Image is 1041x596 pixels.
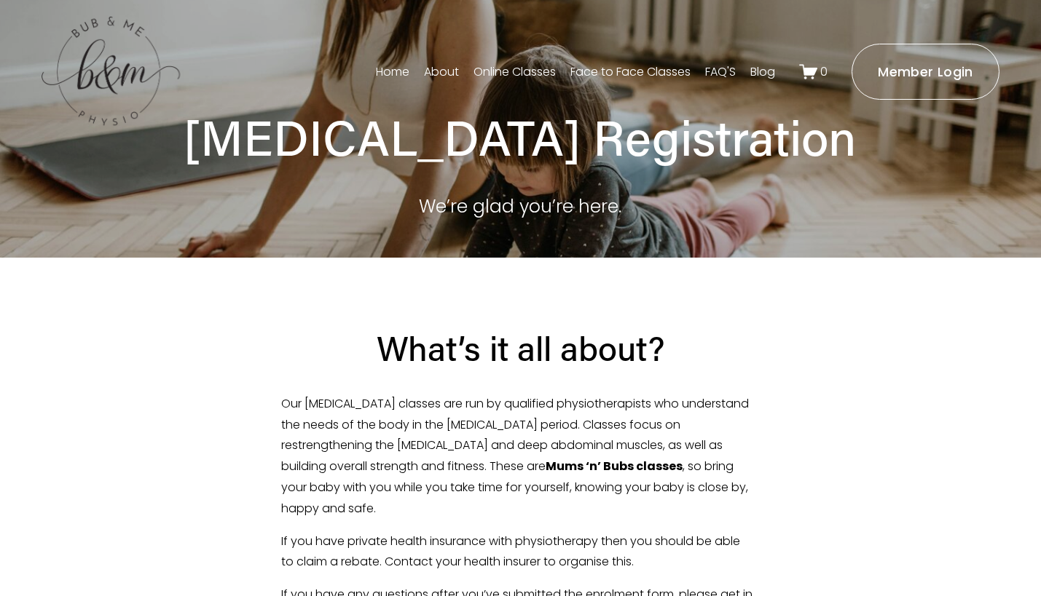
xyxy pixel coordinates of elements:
a: Member Login [852,44,999,100]
a: Home [376,60,409,84]
a: Face to Face Classes [570,60,691,84]
h1: [MEDICAL_DATA] Registration [161,107,879,167]
p: If you have private health insurance with physiotherapy then you should be able to claim a rebate... [281,531,760,573]
a: 0 [799,63,828,81]
a: FAQ'S [705,60,736,84]
a: About [424,60,459,84]
img: bubandme [42,15,180,128]
a: Blog [750,60,775,84]
a: Online Classes [474,60,556,84]
span: 0 [820,63,828,80]
strong: Mums ‘n’ Bubs classes [546,458,683,474]
h2: What’s it all about? [281,326,760,370]
p: Our [MEDICAL_DATA] classes are run by qualified physiotherapists who understand the needs of the ... [281,394,760,520]
p: We’re glad you’re here. [161,191,879,223]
